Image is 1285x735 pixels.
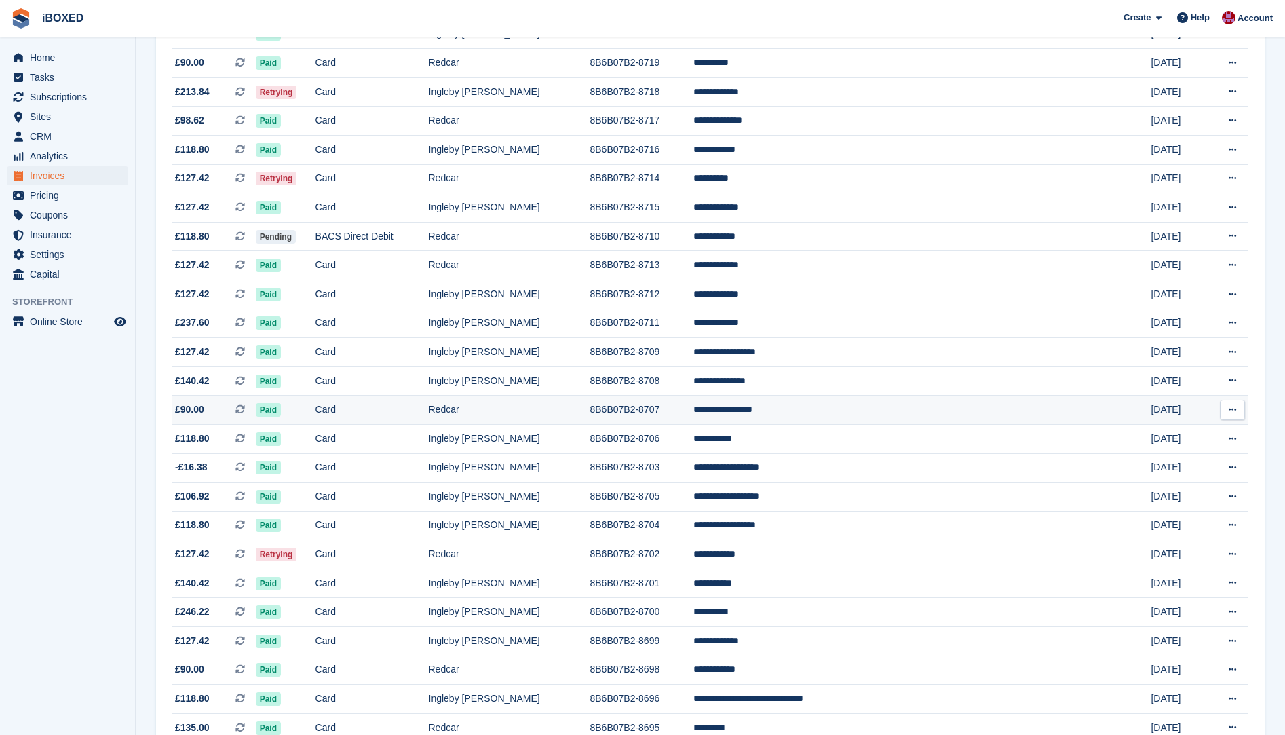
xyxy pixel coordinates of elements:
[256,86,297,99] span: Retrying
[175,547,210,561] span: £127.42
[1151,222,1207,251] td: [DATE]
[429,251,590,280] td: Redcar
[7,312,128,331] a: menu
[590,511,693,540] td: 8B6B07B2-8704
[175,634,210,648] span: £127.42
[315,280,429,309] td: Card
[30,147,111,166] span: Analytics
[590,222,693,251] td: 8B6B07B2-8710
[256,663,281,677] span: Paid
[1151,424,1207,453] td: [DATE]
[30,206,111,225] span: Coupons
[30,265,111,284] span: Capital
[1151,627,1207,656] td: [DATE]
[175,143,210,157] span: £118.80
[1151,338,1207,367] td: [DATE]
[315,396,429,425] td: Card
[7,265,128,284] a: menu
[315,453,429,483] td: Card
[256,375,281,388] span: Paid
[1151,366,1207,396] td: [DATE]
[1124,11,1151,24] span: Create
[1151,77,1207,107] td: [DATE]
[7,48,128,67] a: menu
[315,366,429,396] td: Card
[30,88,111,107] span: Subscriptions
[429,424,590,453] td: Ingleby [PERSON_NAME]
[175,576,210,590] span: £140.42
[175,287,210,301] span: £127.42
[429,453,590,483] td: Ingleby [PERSON_NAME]
[315,49,429,78] td: Card
[429,107,590,136] td: Redcar
[1151,135,1207,164] td: [DATE]
[256,635,281,648] span: Paid
[590,598,693,627] td: 8B6B07B2-8700
[429,77,590,107] td: Ingleby [PERSON_NAME]
[315,511,429,540] td: Card
[256,345,281,359] span: Paid
[590,338,693,367] td: 8B6B07B2-8709
[315,627,429,656] td: Card
[175,200,210,214] span: £127.42
[175,258,210,272] span: £127.42
[175,692,210,706] span: £118.80
[1151,396,1207,425] td: [DATE]
[175,113,204,128] span: £98.62
[1151,656,1207,685] td: [DATE]
[590,309,693,338] td: 8B6B07B2-8711
[256,316,281,330] span: Paid
[256,259,281,272] span: Paid
[429,135,590,164] td: Ingleby [PERSON_NAME]
[590,396,693,425] td: 8B6B07B2-8707
[7,206,128,225] a: menu
[429,598,590,627] td: Ingleby [PERSON_NAME]
[1151,685,1207,714] td: [DATE]
[256,230,296,244] span: Pending
[315,685,429,714] td: Card
[1151,49,1207,78] td: [DATE]
[175,721,210,735] span: £135.00
[315,107,429,136] td: Card
[7,166,128,185] a: menu
[12,295,135,309] span: Storefront
[1151,309,1207,338] td: [DATE]
[256,605,281,619] span: Paid
[256,403,281,417] span: Paid
[37,7,89,29] a: iBOXED
[590,453,693,483] td: 8B6B07B2-8703
[315,540,429,569] td: Card
[429,222,590,251] td: Redcar
[429,685,590,714] td: Ingleby [PERSON_NAME]
[429,569,590,598] td: Ingleby [PERSON_NAME]
[590,627,693,656] td: 8B6B07B2-8699
[315,77,429,107] td: Card
[256,692,281,706] span: Paid
[256,548,297,561] span: Retrying
[315,598,429,627] td: Card
[315,569,429,598] td: Card
[590,107,693,136] td: 8B6B07B2-8717
[30,225,111,244] span: Insurance
[7,107,128,126] a: menu
[256,519,281,532] span: Paid
[429,49,590,78] td: Redcar
[7,186,128,205] a: menu
[429,366,590,396] td: Ingleby [PERSON_NAME]
[256,172,297,185] span: Retrying
[7,225,128,244] a: menu
[256,201,281,214] span: Paid
[315,656,429,685] td: Card
[175,432,210,446] span: £118.80
[30,166,111,185] span: Invoices
[30,48,111,67] span: Home
[256,490,281,504] span: Paid
[315,164,429,193] td: Card
[7,147,128,166] a: menu
[590,77,693,107] td: 8B6B07B2-8718
[315,483,429,512] td: Card
[315,193,429,223] td: Card
[256,114,281,128] span: Paid
[256,721,281,735] span: Paid
[429,483,590,512] td: Ingleby [PERSON_NAME]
